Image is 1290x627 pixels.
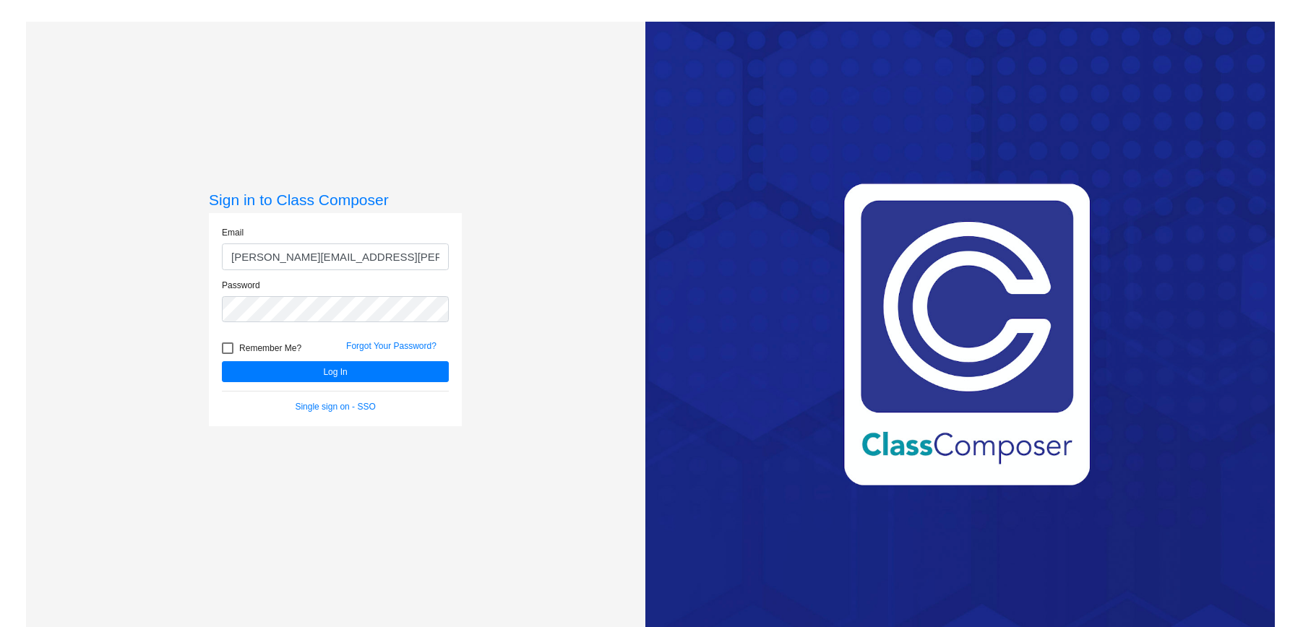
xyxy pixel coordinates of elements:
span: Remember Me? [239,340,301,357]
label: Password [222,279,260,292]
a: Forgot Your Password? [346,341,437,351]
label: Email [222,226,244,239]
button: Log In [222,361,449,382]
a: Single sign on - SSO [295,402,375,412]
h3: Sign in to Class Composer [209,191,462,209]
